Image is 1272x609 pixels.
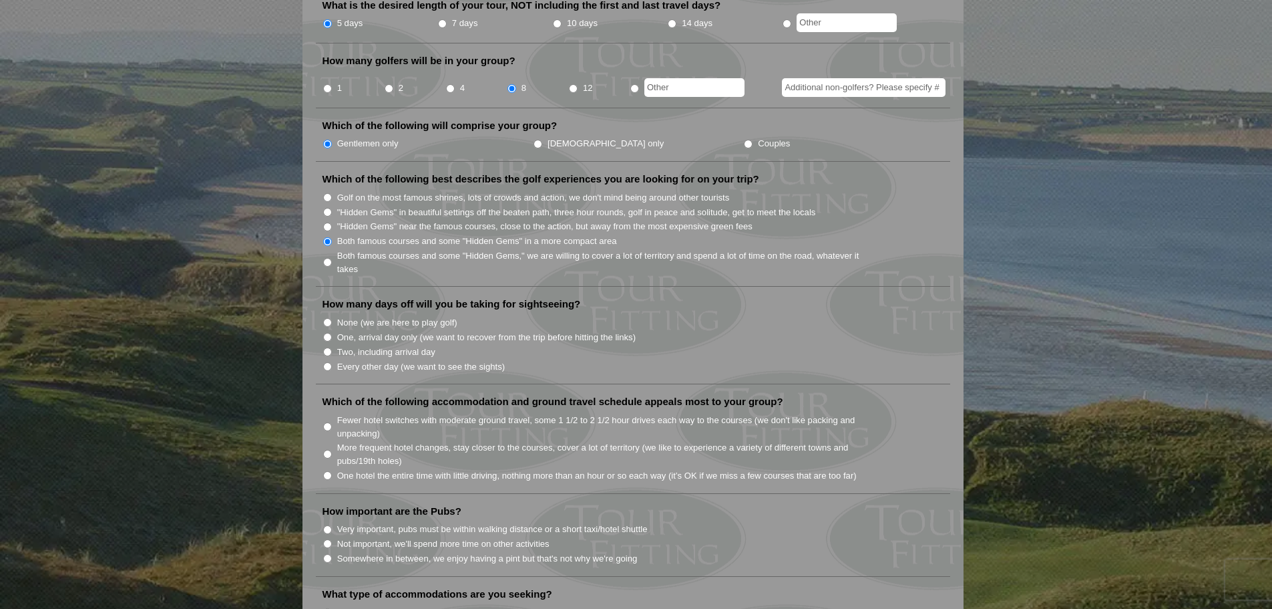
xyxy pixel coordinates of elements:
label: Fewer hotel switches with moderate ground travel, some 1 1/2 to 2 1/2 hour drives each way to the... [337,414,874,440]
label: Every other day (we want to see the sights) [337,360,505,374]
label: One, arrival day only (we want to recover from the trip before hitting the links) [337,331,636,344]
input: Additional non-golfers? Please specify # [782,78,945,97]
label: Two, including arrival day [337,346,435,359]
label: 5 days [337,17,363,30]
label: More frequent hotel changes, stay closer to the courses, cover a lot of territory (we like to exp... [337,441,874,467]
input: Other [644,78,745,97]
label: 14 days [682,17,712,30]
label: 12 [583,82,593,95]
label: Not important, we'll spend more time on other activities [337,537,550,551]
label: 8 [521,82,526,95]
label: How many golfers will be in your group? [323,54,515,68]
label: How important are the Pubs? [323,505,461,518]
label: Couples [758,137,790,150]
label: One hotel the entire time with little driving, nothing more than an hour or so each way (it’s OK ... [337,469,857,483]
label: 4 [460,82,465,95]
label: None (we are here to play golf) [337,316,457,330]
label: "Hidden Gems" near the famous courses, close to the action, but away from the most expensive gree... [337,220,753,233]
label: "Hidden Gems" in beautiful settings off the beaten path, three hour rounds, golf in peace and sol... [337,206,816,219]
label: How many days off will you be taking for sightseeing? [323,297,581,311]
label: What type of accommodations are you seeking? [323,588,552,601]
label: Golf on the most famous shrines, lots of crowds and action, we don't mind being around other tour... [337,191,730,205]
label: Very important, pubs must be within walking distance or a short taxi/hotel shuttle [337,523,648,536]
label: [DEMOGRAPHIC_DATA] only [548,137,664,150]
label: 7 days [452,17,478,30]
label: Gentlemen only [337,137,399,150]
label: 2 [399,82,403,95]
label: Which of the following will comprise your group? [323,119,558,132]
label: Somewhere in between, we enjoy having a pint but that's not why we're going [337,552,638,566]
label: Which of the following accommodation and ground travel schedule appeals most to your group? [323,395,783,408]
label: 1 [337,82,342,95]
input: Other [797,13,897,32]
label: Which of the following best describes the golf experiences you are looking for on your trip? [323,172,759,186]
label: 10 days [567,17,598,30]
label: Both famous courses and some "Hidden Gems," we are willing to cover a lot of territory and spend ... [337,249,874,275]
label: Both famous courses and some "Hidden Gems" in a more compact area [337,235,617,248]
